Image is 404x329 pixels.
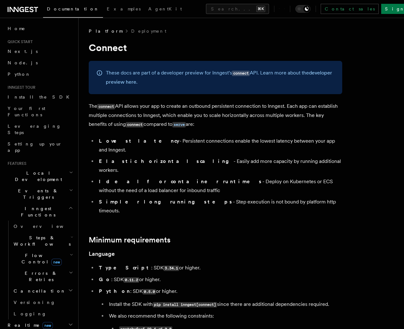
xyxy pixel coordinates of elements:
li: - Easily add more capacity by running additional workers. [97,157,342,175]
span: Setting up your app [8,141,62,153]
a: Python [5,68,74,80]
a: AgentKit [144,2,186,17]
span: Flow Control [11,252,70,265]
span: new [51,259,62,266]
a: Examples [103,2,144,17]
a: Install the SDK [5,91,74,103]
a: Documentation [43,2,103,18]
span: Logging [14,311,47,316]
span: Leveraging Steps [8,124,61,135]
code: connect [97,104,115,109]
a: Language [89,249,115,258]
li: Install the SDK with since there are additional dependencies required. [107,300,342,309]
button: Local Development [5,167,74,185]
span: Cancellation [11,288,66,294]
strong: Python [99,288,130,294]
a: Node.js [5,57,74,68]
li: - Deploy on Kubernetes or ECS without the need of a load balancer for inbound traffic [97,177,342,195]
span: Versioning [14,300,55,305]
code: serve [172,122,186,127]
span: Python [8,72,31,77]
kbd: ⌘K [256,6,265,12]
span: Documentation [47,6,99,11]
a: Logging [11,308,74,319]
code: 3.34.1 [164,266,179,271]
strong: Ideal for container runtimes [99,178,262,184]
button: Flow Controlnew [11,250,74,268]
code: connect [232,71,250,76]
p: The API allows your app to create an outbound persistent connection to Inngest. Each app can esta... [89,102,342,129]
button: Inngest Functions [5,203,74,221]
strong: Lowest latency [99,138,179,144]
a: Leveraging Steps [5,120,74,138]
strong: Go [99,276,111,282]
span: Install the SDK [8,94,73,100]
strong: TypeScript [99,265,151,271]
button: Toggle dark mode [295,5,311,13]
li: - Persistent connections enable the lowest latency between your app and Inngest. [97,137,342,154]
a: Overview [11,221,74,232]
span: new [42,322,53,329]
span: Events & Triggers [5,188,69,200]
button: Events & Triggers [5,185,74,203]
a: Setting up your app [5,138,74,156]
code: 0.11.2 [124,277,139,283]
code: 0.5.0 [143,289,156,294]
a: Deployment [131,28,166,34]
a: Home [5,23,74,34]
span: Features [5,161,26,166]
button: Search...⌘K [206,4,269,14]
span: Inngest Functions [5,205,68,218]
span: Inngest tour [5,85,35,90]
strong: Elastic horizontal scaling [99,158,234,164]
a: Versioning [11,297,74,308]
span: Errors & Retries [11,270,69,283]
span: AgentKit [148,6,182,11]
span: Realtime [5,322,53,328]
a: Contact sales [321,4,379,14]
a: Next.js [5,46,74,57]
li: : SDK or higher. [97,263,342,273]
span: Next.js [8,49,38,54]
span: Quick start [5,39,33,44]
h1: Connect [89,42,342,53]
span: Platform [89,28,122,34]
span: Steps & Workflows [11,235,71,247]
span: Home [8,25,25,32]
button: Errors & Retries [11,268,74,285]
a: Minimum requirements [89,235,170,244]
p: These docs are part of a developer preview for Inngest's API. Learn more about the . [106,68,335,87]
span: Node.js [8,60,38,65]
span: Your first Functions [8,106,45,117]
button: Steps & Workflows [11,232,74,250]
a: serve [172,121,186,127]
span: Local Development [5,170,69,183]
code: pip install inngest[connect] [153,302,217,307]
li: : SDK or higher. [97,275,342,284]
a: Your first Functions [5,103,74,120]
span: Overview [14,224,79,229]
strong: Simpler long running steps [99,199,233,205]
div: Inngest Functions [5,221,74,319]
button: Cancellation [11,285,74,297]
span: Examples [107,6,141,11]
code: connect [126,122,144,127]
li: - Step execution is not bound by platform http timeouts. [97,197,342,215]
